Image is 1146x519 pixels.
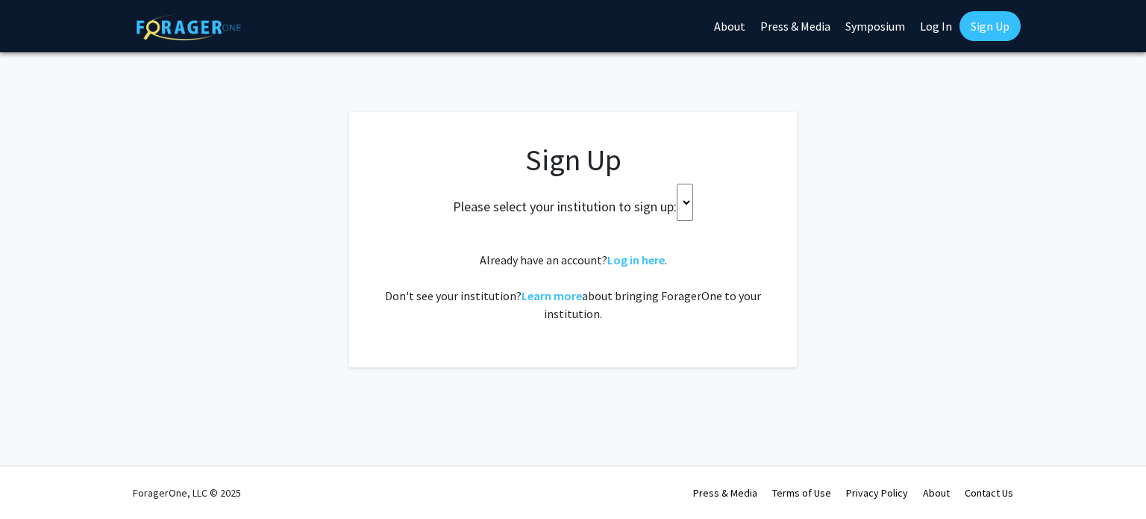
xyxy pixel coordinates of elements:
img: ForagerOne Logo [137,14,241,40]
a: Press & Media [693,486,757,500]
h2: Please select your institution to sign up: [453,199,677,215]
a: Privacy Policy [846,486,908,500]
a: Contact Us [965,486,1013,500]
a: Terms of Use [772,486,831,500]
a: Log in here [607,252,665,267]
a: Sign Up [959,11,1021,41]
h1: Sign Up [379,142,767,178]
a: About [923,486,950,500]
a: Learn more about bringing ForagerOne to your institution [522,288,582,303]
div: Already have an account? . Don't see your institution? about bringing ForagerOne to your institut... [379,251,767,323]
div: ForagerOne, LLC © 2025 [133,467,241,519]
